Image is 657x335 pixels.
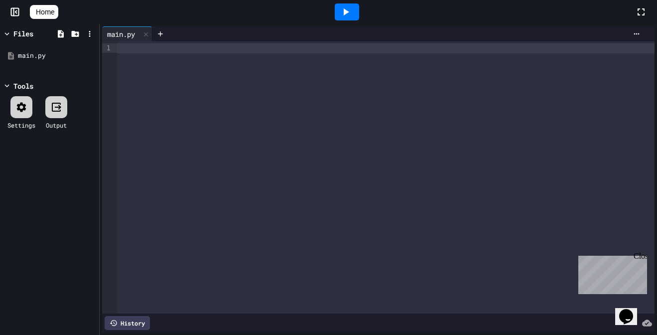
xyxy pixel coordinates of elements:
[13,28,33,39] div: Files
[36,7,54,17] span: Home
[574,252,647,294] iframe: chat widget
[102,43,112,53] div: 1
[18,51,96,61] div: main.py
[30,5,58,19] a: Home
[46,121,67,130] div: Output
[4,4,69,63] div: Chat with us now!Close
[615,295,647,325] iframe: chat widget
[7,121,35,130] div: Settings
[13,81,33,91] div: Tools
[102,29,140,39] div: main.py
[105,316,150,330] div: History
[102,26,152,41] div: main.py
